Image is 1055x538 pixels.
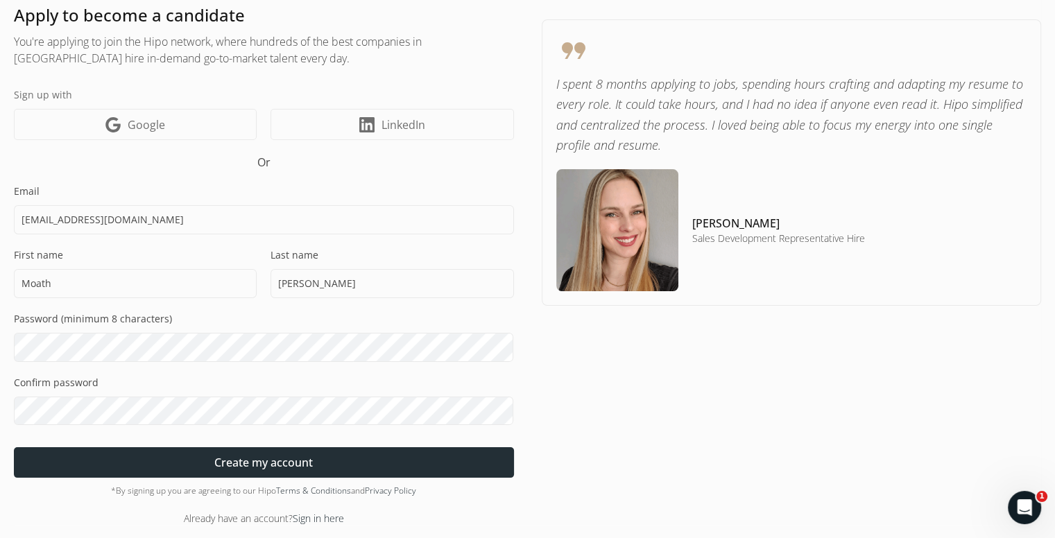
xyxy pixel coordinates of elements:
div: *By signing up you are agreeing to our Hipo and [14,485,514,497]
button: Create my account [14,447,514,478]
a: Terms & Conditions [276,485,351,496]
h5: Or [14,154,514,171]
label: Sign up with [14,87,514,102]
label: Password (minimum 8 characters) [14,312,514,326]
span: 1 [1036,491,1047,502]
a: Privacy Policy [365,485,416,496]
h4: [PERSON_NAME] [692,215,865,232]
span: format_quote [556,34,1027,67]
label: Confirm password [14,376,514,390]
p: I spent 8 months applying to jobs, spending hours crafting and adapting my resume to every role. ... [556,74,1027,155]
h2: You're applying to join the Hipo network, where hundreds of the best companies in [GEOGRAPHIC_DAT... [14,33,514,67]
span: Create my account [214,454,313,471]
div: Already have an account? [14,511,514,526]
iframe: Intercom live chat [1008,491,1041,524]
label: Email [14,184,514,198]
a: LinkedIn [271,109,513,140]
label: First name [14,248,257,262]
h1: Apply to become a candidate [14,4,514,26]
h5: Sales Development Representative Hire [692,232,865,245]
span: LinkedIn [381,116,425,133]
a: Sign in here [293,512,344,525]
a: Google [14,109,257,140]
img: testimonial-image [556,169,678,291]
span: Google [128,116,165,133]
label: Last name [271,248,513,262]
